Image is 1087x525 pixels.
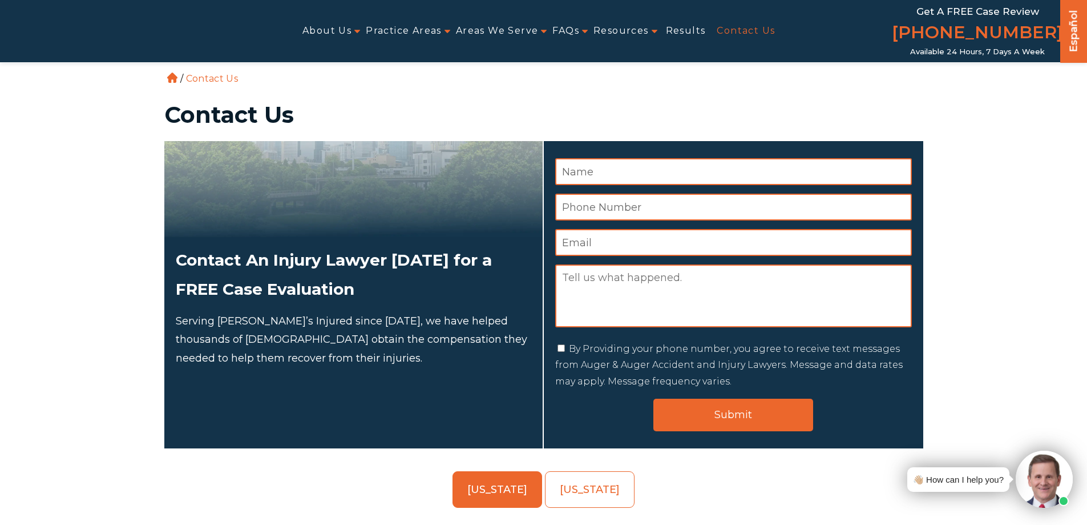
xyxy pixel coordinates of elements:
[913,472,1004,487] div: 👋🏼 How can I help you?
[555,158,912,185] input: Name
[7,18,185,45] img: Auger & Auger Accident and Injury Lawyers Logo
[892,20,1063,47] a: [PHONE_NUMBER]
[916,6,1039,17] span: Get a FREE Case Review
[1016,451,1073,508] img: Intaker widget Avatar
[555,194,912,221] input: Phone Number
[176,312,531,367] p: Serving [PERSON_NAME]’s Injured since [DATE], we have helped thousands of [DEMOGRAPHIC_DATA] obta...
[717,18,775,44] a: Contact Us
[666,18,706,44] a: Results
[593,18,649,44] a: Resources
[910,47,1045,57] span: Available 24 Hours, 7 Days a Week
[555,343,903,387] label: By Providing your phone number, you agree to receive text messages from Auger & Auger Accident an...
[452,471,542,508] a: [US_STATE]
[183,73,241,84] li: Contact Us
[545,471,635,508] a: [US_STATE]
[164,141,543,237] img: Attorneys
[302,18,351,44] a: About Us
[366,18,442,44] a: Practice Areas
[653,399,813,431] input: Submit
[552,18,579,44] a: FAQs
[164,103,923,126] h1: Contact Us
[167,73,177,83] a: Home
[555,229,912,256] input: Email
[456,18,539,44] a: Areas We Serve
[176,246,531,303] h2: Contact An Injury Lawyer [DATE] for a FREE Case Evaluation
